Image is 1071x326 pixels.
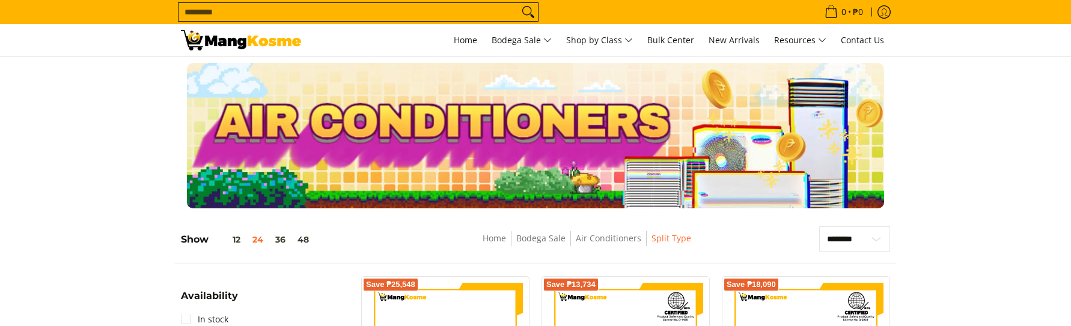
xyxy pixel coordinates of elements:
a: Bodega Sale [516,232,566,244]
a: Contact Us [835,24,890,56]
a: New Arrivals [703,24,766,56]
span: Bodega Sale [492,33,552,48]
img: Bodega Sale Aircon l Mang Kosme: Home Appliances Warehouse Sale Split Type [181,30,301,50]
span: Availability [181,291,238,301]
button: 48 [291,235,315,244]
nav: Breadcrumbs [398,231,775,258]
a: Air Conditioners [576,232,641,244]
span: Contact Us [841,34,884,46]
nav: Main Menu [313,24,890,56]
a: Resources [768,24,832,56]
button: 24 [246,235,269,244]
a: Bodega Sale [486,24,558,56]
a: Home [483,232,506,244]
a: Home [448,24,483,56]
span: Bulk Center [647,34,694,46]
span: Save ₱25,548 [366,281,415,288]
button: Search [519,3,538,21]
span: Shop by Class [566,33,633,48]
span: New Arrivals [709,34,760,46]
span: Split Type [651,231,691,246]
a: Shop by Class [560,24,639,56]
h5: Show [181,234,315,246]
span: Home [454,34,477,46]
span: • [821,5,867,19]
span: ₱0 [851,8,865,16]
span: Save ₱18,090 [727,281,776,288]
span: 0 [840,8,848,16]
span: Save ₱13,734 [546,281,596,288]
a: Bulk Center [641,24,700,56]
span: Resources [774,33,826,48]
summary: Open [181,291,238,310]
button: 12 [209,235,246,244]
button: 36 [269,235,291,244]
